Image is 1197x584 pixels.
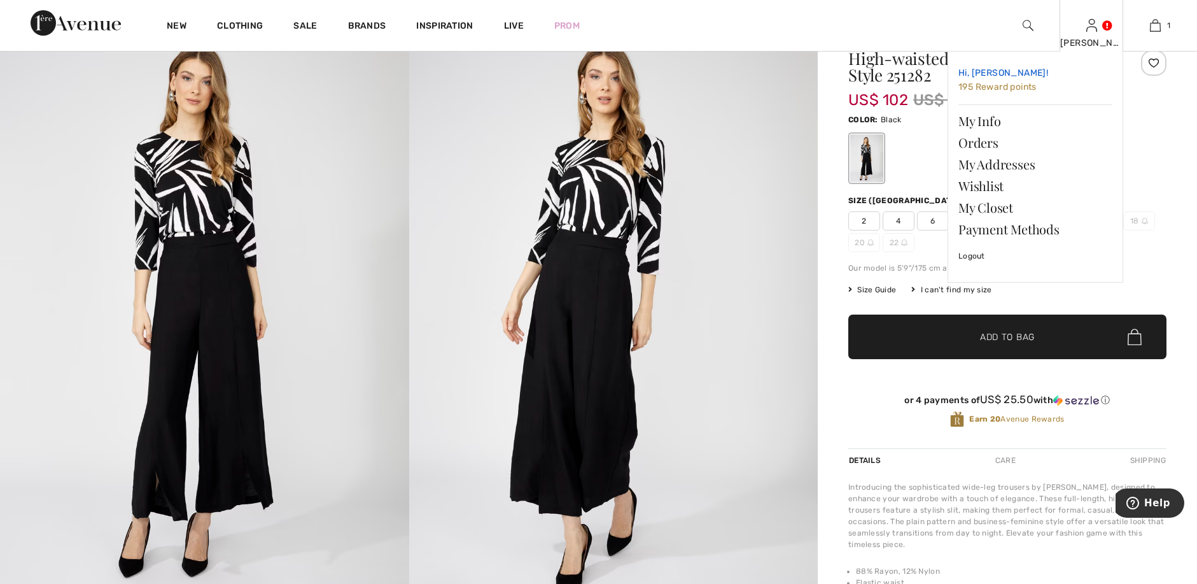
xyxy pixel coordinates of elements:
span: US$ 102 [848,78,908,109]
img: ring-m.svg [867,239,874,246]
img: Sezzle [1053,395,1099,406]
img: My Bag [1150,18,1161,33]
div: Black [850,134,883,182]
span: 1 [1167,20,1170,31]
li: 88% Rayon, 12% Nylon [856,566,1166,577]
span: 18 [1123,211,1155,231]
iframe: Opens a widget where you can find more information [1116,488,1184,520]
a: Live [504,19,524,32]
span: 22 [883,233,914,252]
span: Color: [848,115,878,124]
img: Bag.svg [1128,329,1142,345]
div: Care [984,449,1026,472]
div: [PERSON_NAME] [1060,36,1123,50]
span: 6 [917,211,949,231]
span: Black [881,115,902,124]
div: or 4 payments ofUS$ 25.50withSezzle Click to learn more about Sezzle [848,394,1166,411]
a: Orders [958,132,1112,153]
div: or 4 payments of with [848,394,1166,406]
span: 195 Reward points [958,82,1037,92]
a: My Addresses [958,153,1112,175]
span: 20 [848,233,880,252]
strong: Earn 20 [969,415,1000,424]
span: Hi, [PERSON_NAME]! [958,68,1048,78]
a: Hi, [PERSON_NAME]! 195 Reward points [958,62,1112,99]
span: US$ 25.50 [980,393,1033,406]
a: Payment Methods [958,218,1112,240]
span: US$ 145 [913,89,975,111]
a: Sale [293,20,317,34]
img: My Info [1086,18,1097,33]
div: Introducing the sophisticated wide-leg trousers by [PERSON_NAME], designed to enhance your wardro... [848,481,1166,550]
span: 4 [883,211,914,231]
img: 1ère Avenue [31,10,121,36]
div: Size ([GEOGRAPHIC_DATA]/[GEOGRAPHIC_DATA]): [848,195,1061,206]
img: ring-m.svg [1142,218,1148,224]
img: search the website [1023,18,1033,33]
a: 1 [1124,18,1186,33]
button: Add to Bag [848,315,1166,359]
a: Wishlist [958,175,1112,197]
a: Sign In [1086,19,1097,31]
span: 2 [848,211,880,231]
a: My Info [958,110,1112,132]
span: Add to Bag [980,331,1035,344]
span: Inspiration [416,20,473,34]
a: New [167,20,186,34]
a: Brands [348,20,386,34]
a: Prom [554,19,580,32]
div: Shipping [1127,449,1166,472]
img: Avenue Rewards [950,411,964,428]
div: Our model is 5'9"/175 cm and wears a size 6. [848,262,1166,274]
span: Size Guide [848,284,896,296]
a: Logout [958,240,1112,272]
div: Details [848,449,884,472]
a: My Closet [958,197,1112,218]
img: ring-m.svg [901,239,907,246]
h1: High-waisted Formal Trousers Style 251282 [848,50,1114,83]
a: Clothing [217,20,263,34]
span: Avenue Rewards [969,413,1064,425]
div: I can't find my size [911,284,991,296]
